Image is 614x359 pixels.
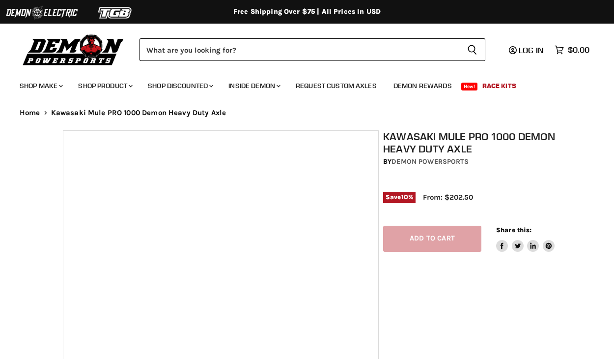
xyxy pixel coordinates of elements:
span: Log in [519,45,544,55]
button: Search [459,38,485,61]
h1: Kawasaki Mule PRO 1000 Demon Heavy Duty Axle [383,130,556,155]
span: Save % [383,192,416,203]
a: Demon Powersports [391,157,468,166]
span: New! [461,83,478,90]
a: Log in [504,46,550,55]
span: From: $202.50 [423,193,473,202]
span: Share this: [496,226,531,234]
span: Kawasaki Mule PRO 1000 Demon Heavy Duty Axle [51,109,226,117]
a: Inside Demon [221,76,286,96]
a: Home [20,109,40,117]
img: Demon Powersports [20,32,127,67]
a: Shop Make [12,76,69,96]
a: Demon Rewards [386,76,459,96]
a: Shop Product [71,76,139,96]
a: Request Custom Axles [288,76,384,96]
aside: Share this: [496,226,555,252]
ul: Main menu [12,72,587,96]
a: Shop Discounted [140,76,219,96]
form: Product [140,38,485,61]
a: Race Kits [475,76,524,96]
img: Demon Electric Logo 2 [5,3,79,22]
img: TGB Logo 2 [79,3,152,22]
a: $0.00 [550,43,594,57]
span: 10 [401,193,408,201]
input: Search [140,38,459,61]
span: $0.00 [568,45,589,55]
div: by [383,156,556,167]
